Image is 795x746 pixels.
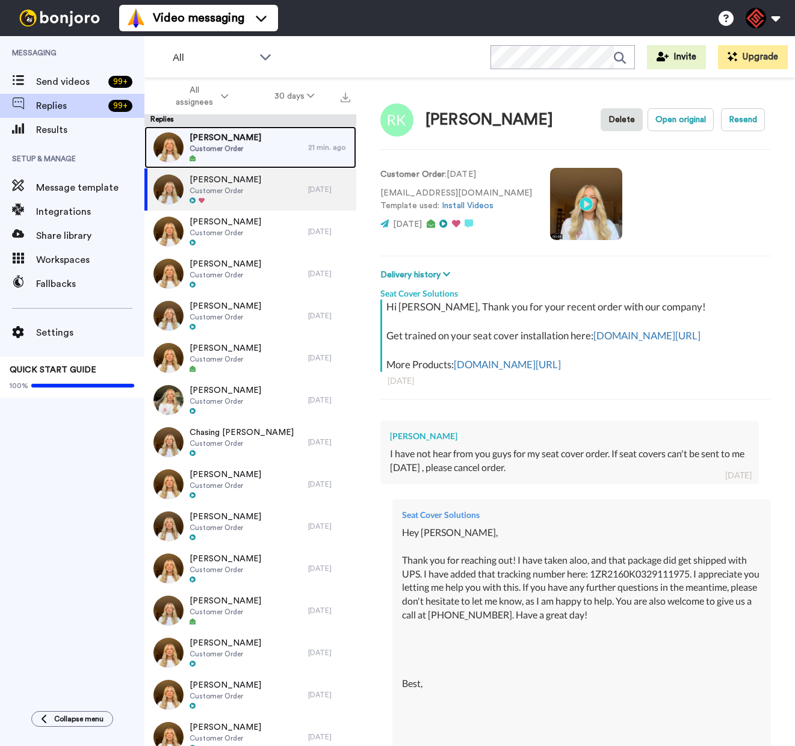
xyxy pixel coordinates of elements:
span: Collapse menu [54,714,104,724]
span: [PERSON_NAME] [190,679,261,691]
span: [PERSON_NAME] [190,258,261,270]
a: [PERSON_NAME]Customer Order[DATE] [144,674,356,716]
span: Fallbacks [36,277,144,291]
span: [PERSON_NAME] [190,721,261,733]
span: Workspaces [36,253,144,267]
button: Export all results that match these filters now. [337,87,354,105]
span: [PERSON_NAME] [190,342,261,354]
a: Chasing [PERSON_NAME]Customer Order[DATE] [144,421,356,463]
span: Customer Order [190,481,261,490]
button: Delete [601,108,643,131]
span: Share library [36,229,144,243]
span: [PERSON_NAME] [190,469,261,481]
a: [PERSON_NAME]Customer Order[DATE] [144,547,356,590]
div: Seat Cover Solutions [380,282,771,300]
div: [DATE] [308,732,350,742]
img: b03c2c22-6a48-482b-bf23-d3052d6bd9f3-thumb.jpg [153,553,184,584]
a: [PERSON_NAME]Customer Order[DATE] [144,590,356,632]
div: [DATE] [725,469,752,481]
button: Invite [647,45,706,69]
span: [PERSON_NAME] [190,553,261,565]
img: 51607d62-fee8-4b3c-a29c-50165726029e-thumb.jpg [153,596,184,626]
button: 30 days [252,85,338,107]
span: Customer Order [190,649,261,659]
a: [PERSON_NAME]Customer Order[DATE] [144,505,356,547]
div: 21 min. ago [308,143,350,152]
span: Integrations [36,205,144,219]
span: Customer Order [190,312,261,322]
div: [DATE] [308,522,350,531]
span: Customer Order [190,228,261,238]
span: Customer Order [190,186,261,196]
span: Customer Order [190,396,261,406]
span: All [173,51,253,65]
span: [PERSON_NAME] [190,216,261,228]
div: [DATE] [308,437,350,447]
img: 2b905651-5b4c-4456-8a58-77f7de7354a2-thumb.jpg [153,680,184,710]
img: 7a7b60e0-a2e3-41b4-b711-80f08efe35d1-thumb.jpg [153,174,184,205]
div: [DATE] [308,311,350,321]
img: 4d26e47f-74f0-436c-972f-22d25dd5ea9e-thumb.jpg [153,217,184,247]
span: Chasing [PERSON_NAME] [190,427,294,439]
a: [PERSON_NAME]Customer Order[DATE] [144,253,356,295]
span: Replies [36,99,104,113]
span: All assignees [170,84,218,108]
p: [EMAIL_ADDRESS][DOMAIN_NAME] Template used: [380,187,532,212]
span: [PERSON_NAME] [190,174,261,186]
img: bj-logo-header-white.svg [14,10,105,26]
div: [DATE] [308,648,350,658]
span: Customer Order [190,733,261,743]
button: Open original [648,108,714,131]
button: Resend [721,108,765,131]
div: Replies [144,114,356,126]
div: Seat Cover Solutions [402,509,761,521]
img: 434142d7-c6ed-4c05-9b84-f9bcb7f196e3-thumb.jpg [153,343,184,373]
span: Video messaging [153,10,244,26]
a: [PERSON_NAME]Customer Order[DATE] [144,463,356,505]
a: [PERSON_NAME]Customer Order[DATE] [144,379,356,421]
img: f0d36fcb-40ce-41f9-bc78-fb01478e433e-thumb.jpg [153,385,184,415]
strong: Customer Order [380,170,445,179]
span: Message template [36,180,144,195]
span: Customer Order [190,607,261,617]
span: Results [36,123,144,137]
span: QUICK START GUIDE [10,366,96,374]
p: : [DATE] [380,168,532,181]
button: All assignees [147,79,252,113]
a: Install Videos [442,202,493,210]
a: [PERSON_NAME]Customer Order[DATE] [144,337,356,379]
span: Customer Order [190,523,261,532]
a: [DOMAIN_NAME][URL] [593,329,701,342]
img: d2686785-8f53-4271-8eae-b986a806cf62-thumb.jpg [153,469,184,499]
a: [PERSON_NAME]Customer Order[DATE] [144,632,356,674]
img: vm-color.svg [126,8,146,28]
div: [DATE] [308,395,350,405]
img: 27e87c12-1ba6-4f9d-a453-727b6517aed9-thumb.jpg [153,427,184,457]
span: Customer Order [190,354,261,364]
button: Delivery history [380,268,454,282]
img: b16e17cf-ed54-4663-883d-5267cff4386d-thumb.jpg [153,511,184,541]
div: [PERSON_NAME] [425,111,553,129]
div: [DATE] [308,353,350,363]
img: Image of Roland Kaneshiro [380,103,413,137]
span: [PERSON_NAME] [190,384,261,396]
div: 99 + [108,100,132,112]
span: Settings [36,325,144,340]
span: Customer Order [190,565,261,575]
div: [DATE] [308,227,350,236]
span: [PERSON_NAME] [190,511,261,523]
div: 99 + [108,76,132,88]
img: export.svg [341,93,350,102]
div: [DATE] [308,564,350,573]
span: Customer Order [190,439,294,448]
div: [DATE] [308,269,350,279]
span: Customer Order [190,691,261,701]
span: Customer Order [190,144,261,153]
a: [PERSON_NAME]Customer Order[DATE] [144,168,356,211]
a: [DOMAIN_NAME][URL] [454,358,561,371]
a: [PERSON_NAME]Customer Order[DATE] [144,211,356,253]
span: [PERSON_NAME] [190,595,261,607]
div: Hi [PERSON_NAME], Thank you for your recent order with our company! Get trained on your seat cove... [386,300,768,372]
div: [DATE] [308,479,350,489]
img: 036751aa-f9be-411c-b915-3c9933234beb-thumb.jpg [153,301,184,331]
